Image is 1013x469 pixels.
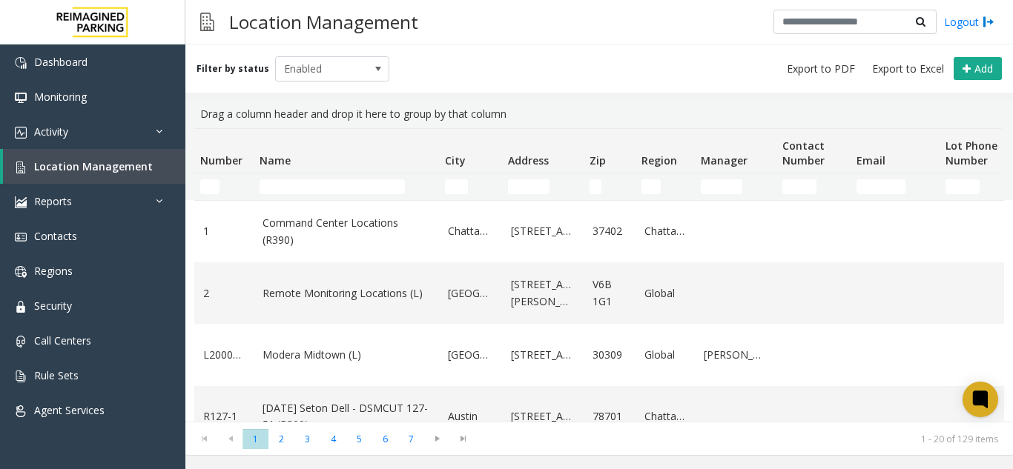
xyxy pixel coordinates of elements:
input: Contact Number Filter [782,179,816,194]
a: 30309 [593,347,627,363]
span: Page 4 [320,429,346,449]
span: Enabled [276,57,366,81]
span: Security [34,299,72,313]
span: Zip [590,153,606,167]
span: Rule Sets [34,368,79,382]
kendo-pager-info: 1 - 20 of 129 items [485,433,998,445]
img: 'icon' [15,127,27,139]
td: Number Filter [194,173,254,200]
a: Chattanooga [448,223,493,239]
img: 'icon' [15,57,27,69]
a: L20000500 [203,347,245,363]
button: Export to PDF [781,59,861,79]
a: Remote Monitoring Locations (L) [263,285,430,302]
a: 78701 [593,408,627,425]
a: 1 [203,223,245,239]
span: Contact Number [782,139,825,167]
span: Agent Services [34,403,105,417]
span: Export to Excel [872,61,944,76]
span: Go to the next page [427,433,447,445]
a: [STREET_ADDRESS] [511,408,575,425]
input: Number Filter [200,179,220,194]
td: Region Filter [636,173,695,200]
a: Chattanooga [644,408,686,425]
span: Page 7 [398,429,424,449]
td: Address Filter [502,173,584,200]
span: Name [260,153,291,167]
a: [STREET_ADDRESS][PERSON_NAME] [511,276,575,310]
span: Email [857,153,885,167]
a: Austin [448,408,493,425]
a: Logout [944,14,994,30]
a: [PERSON_NAME] [704,347,768,363]
a: Command Center Locations (R390) [263,215,430,248]
span: Reports [34,194,72,208]
span: Page 2 [268,429,294,449]
span: Manager [701,153,748,167]
a: Chattanooga [644,223,686,239]
img: 'icon' [15,266,27,278]
a: Global [644,285,686,302]
input: Region Filter [641,179,661,194]
span: Lot Phone Number [946,139,997,167]
td: Contact Number Filter [776,173,851,200]
img: 'icon' [15,92,27,104]
span: Go to the next page [424,428,450,449]
td: Manager Filter [695,173,776,200]
a: 37402 [593,223,627,239]
span: Page 3 [294,429,320,449]
label: Filter by status [197,62,269,76]
input: Zip Filter [590,179,601,194]
a: 2 [203,285,245,302]
input: Lot Phone Number Filter [946,179,980,194]
button: Export to Excel [866,59,950,79]
a: [GEOGRAPHIC_DATA] [448,285,493,302]
span: Number [200,153,242,167]
img: 'icon' [15,162,27,173]
span: Page 5 [346,429,372,449]
span: Add [974,61,993,76]
a: Global [644,347,686,363]
a: R127-1 [203,408,245,425]
img: 'icon' [15,231,27,243]
input: City Filter [445,179,468,194]
a: [STREET_ADDRESS] [511,223,575,239]
span: Dashboard [34,55,88,69]
span: Page 1 [242,429,268,449]
img: 'icon' [15,405,27,417]
td: Zip Filter [584,173,636,200]
span: Regions [34,264,73,278]
span: Call Centers [34,333,91,347]
span: Region [641,153,677,167]
span: City [445,153,466,167]
img: 'icon' [15,301,27,313]
td: City Filter [439,173,502,200]
span: Activity [34,124,68,139]
td: Email Filter [851,173,940,200]
div: Drag a column header and drop it here to group by that column [194,100,1004,128]
input: Address Filter [508,179,550,194]
span: Export to PDF [787,61,855,76]
span: Contacts [34,229,77,243]
span: Location Management [34,159,153,173]
a: [STREET_ADDRESS] [511,347,575,363]
img: logout [983,14,994,30]
div: Data table [185,128,1013,422]
a: V6B 1G1 [593,276,627,310]
h3: Location Management [222,4,426,40]
a: [GEOGRAPHIC_DATA] [448,347,493,363]
img: 'icon' [15,370,27,382]
span: Go to the last page [453,433,473,445]
a: Location Management [3,149,185,184]
input: Email Filter [857,179,905,194]
span: Address [508,153,549,167]
a: [DATE] Seton Dell - DSMCUT 127-51 (R390) [263,400,430,433]
span: Monitoring [34,90,87,104]
a: Modera Midtown (L) [263,347,430,363]
input: Manager Filter [701,179,742,194]
input: Name Filter [260,179,405,194]
td: Name Filter [254,173,439,200]
img: 'icon' [15,196,27,208]
img: pageIcon [200,4,214,40]
button: Add [954,57,1002,81]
